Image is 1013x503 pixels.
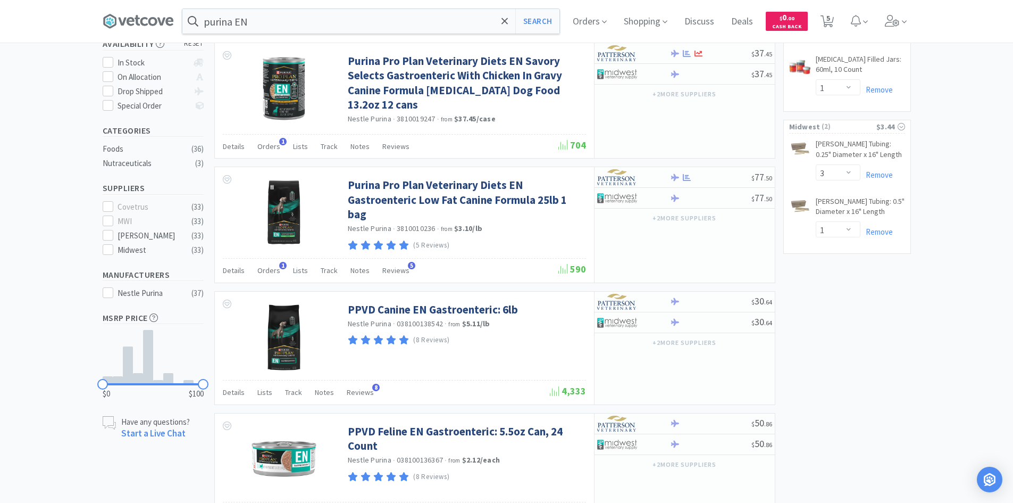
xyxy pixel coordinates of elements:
[118,215,183,228] div: MWI
[279,138,287,145] span: 1
[751,71,755,79] span: $
[558,139,586,151] span: 704
[597,294,637,310] img: f5e969b455434c6296c6d81ef179fa71_3.png
[397,224,436,233] span: 3810010236
[118,201,183,213] div: Covetrus
[780,15,782,22] span: $
[393,319,395,328] span: ·
[751,50,755,58] span: $
[647,457,721,472] button: +2more suppliers
[249,178,319,247] img: f25ea7879e564a7290428705b30f9a40_481618.png
[751,438,772,450] span: 50
[191,287,204,300] div: ( 37 )
[751,298,755,306] span: $
[764,298,772,306] span: . 64
[397,114,436,123] span: 3810019247
[876,121,905,133] div: $3.44
[382,142,409,151] span: Reviews
[751,417,772,429] span: 50
[223,142,245,151] span: Details
[816,139,905,164] a: [PERSON_NAME] Tubing: 0.25" Diameter x 16" Length
[118,287,183,300] div: Nestle Purina
[350,266,370,275] span: Notes
[103,312,204,324] h5: MSRP Price
[184,38,204,50] span: reset
[445,456,447,465] span: ·
[789,141,810,156] img: 0578ec6dc4944f93b8f3aee1e703905e_397300.jpeg
[223,266,245,275] span: Details
[249,302,319,372] img: 08ea9fcbaa0a4f9b942bd1bff6da978d_483061.png
[348,54,583,112] a: Purina Pro Plan Veterinary Diets EN Savory Selects Gastroenteric With Chicken In Gravy Canine For...
[860,227,893,237] a: Remove
[751,68,772,80] span: 37
[191,143,204,155] div: ( 36 )
[597,190,637,206] img: 4dd14cff54a648ac9e977f0c5da9bc2e_5.png
[118,85,188,98] div: Drop Shipped
[550,385,586,397] span: 4,333
[789,56,810,78] img: 70bbdbb206f54cb9b8233fa5252455b4_64659.jpeg
[821,121,876,132] span: ( 2 )
[441,225,453,233] span: from
[348,455,391,465] a: Nestle Purina
[397,455,443,465] span: 038100136367
[348,178,583,221] a: Purina Pro Plan Veterinary Diets EN Gastroenteric Low Fat Canine Formula 25lb 1 bag
[393,224,395,234] span: ·
[223,387,245,397] span: Details
[448,320,460,328] span: from
[189,387,204,400] span: $100
[751,295,772,307] span: 30
[751,47,772,59] span: 37
[191,201,204,213] div: ( 33 )
[764,71,772,79] span: . 45
[249,424,319,493] img: a331b3de3fae427190fbe522eb2a5f52_482718.png
[597,436,637,452] img: 4dd14cff54a648ac9e977f0c5da9bc2e_5.png
[350,142,370,151] span: Notes
[191,215,204,228] div: ( 33 )
[789,121,821,133] span: Midwest
[647,335,721,350] button: +2more suppliers
[195,157,204,170] div: ( 3 )
[860,85,893,95] a: Remove
[182,9,559,34] input: Search by item, sku, manufacturer, ingredient, size...
[118,56,188,69] div: In Stock
[597,416,637,432] img: f5e969b455434c6296c6d81ef179fa71_3.png
[558,263,586,275] span: 590
[780,12,794,22] span: 0
[786,15,794,22] span: . 00
[454,114,496,123] strong: $37.45 / case
[764,319,772,327] span: . 64
[348,114,391,123] a: Nestle Purina
[321,266,338,275] span: Track
[257,266,280,275] span: Orders
[372,384,380,391] span: 8
[764,195,772,203] span: . 50
[764,174,772,182] span: . 50
[597,45,637,61] img: f5e969b455434c6296c6d81ef179fa71_3.png
[121,416,190,427] p: Have any questions?
[348,319,391,328] a: Nestle Purina
[118,229,183,242] div: [PERSON_NAME]
[751,171,772,183] span: 77
[321,142,338,151] span: Track
[597,66,637,82] img: 4dd14cff54a648ac9e977f0c5da9bc2e_5.png
[441,116,453,123] span: from
[448,457,460,464] span: from
[103,387,110,400] span: $0
[408,262,415,269] span: 5
[437,114,439,124] span: ·
[382,266,409,275] span: Reviews
[816,54,905,79] a: [MEDICAL_DATA] Filled Jars: 60ml, 10 Count
[393,456,395,465] span: ·
[789,199,810,213] img: 4e29a8990c4d4201a3f7fec2203a27e8_397295.jpeg
[462,455,500,465] strong: $2.12 / each
[348,424,583,453] a: PPVD Feline EN Gastroenteric: 5.5oz Can, 24 Count
[515,9,559,34] button: Search
[293,142,308,151] span: Lists
[977,467,1002,492] div: Open Intercom Messenger
[413,472,449,483] p: (8 Reviews)
[751,195,755,203] span: $
[647,211,721,226] button: +2more suppliers
[445,319,447,328] span: ·
[597,169,637,185] img: f5e969b455434c6296c6d81ef179fa71_3.png
[454,224,482,233] strong: $3.10 / lb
